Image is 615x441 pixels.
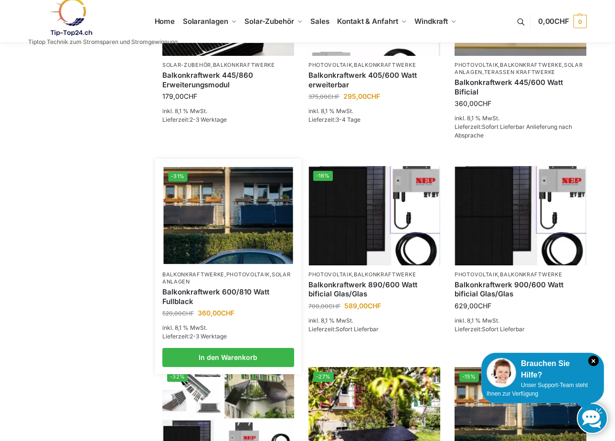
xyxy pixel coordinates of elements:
a: -16%Bificiales Hochleistungsmodul [308,166,440,265]
p: inkl. 8,1 % MwSt. [455,316,586,325]
span: CHF [328,93,339,100]
a: -31%2 Balkonkraftwerke [163,167,293,264]
span: Lieferzeit: [308,116,361,123]
span: Lieferzeit: [455,123,572,139]
span: Sales [310,17,329,26]
a: Photovoltaik [455,62,498,68]
img: 2 Balkonkraftwerke [163,167,293,264]
span: Solaranlagen [183,17,228,26]
span: Sofort Lieferbar [482,325,525,333]
span: 2-3 Werktage [190,333,227,340]
p: inkl. 8,1 % MwSt. [162,107,294,115]
p: , [162,62,294,69]
span: 0,00 [538,17,569,26]
span: CHF [221,309,234,317]
a: 0,00CHF 0 [538,7,587,36]
span: CHF [478,302,491,310]
a: Balkonkraftwerk 900/600 Watt bificial Glas/Glas [455,280,586,299]
bdi: 360,00 [455,99,491,107]
span: CHF [329,303,340,310]
p: , , , [455,62,586,76]
a: Terassen Kraftwerke [484,69,555,75]
span: Lieferzeit: [308,325,379,333]
span: Lieferzeit: [162,116,227,123]
img: Bificiales Hochleistungsmodul [455,166,586,265]
span: Lieferzeit: [455,325,525,333]
a: Solaranlagen [162,271,291,285]
a: Solaranlagen [455,62,583,75]
a: Solar-Zubehör [162,62,211,68]
p: inkl. 8,1 % MwSt. [308,107,440,115]
span: Kontakt & Anfahrt [337,17,398,26]
a: Photovoltaik [308,62,352,68]
p: , , [162,271,294,286]
bdi: 520,00 [162,310,194,317]
div: Brauchen Sie Hilfe? [487,358,599,381]
p: , [455,271,586,278]
span: CHF [184,92,197,100]
bdi: 295,00 [343,92,380,100]
span: CHF [367,92,380,100]
span: Lieferzeit: [162,333,227,340]
a: Balkonkraftwerke [162,271,224,278]
a: Balkonkraftwerk 445/600 Watt Bificial [455,78,586,96]
a: Balkonkraftwerke [500,62,562,68]
span: Solar-Zubehör [244,17,294,26]
a: Photovoltaik [308,271,352,278]
p: , [308,271,440,278]
a: In den Warenkorb legen: „Balkonkraftwerk 600/810 Watt Fullblack“ [162,348,294,367]
p: inkl. 8,1 % MwSt. [308,316,440,325]
a: Balkonkraftwerke [354,62,416,68]
bdi: 179,00 [162,92,197,100]
bdi: 360,00 [198,309,234,317]
span: 2-3 Werktage [190,116,227,123]
bdi: 589,00 [344,302,381,310]
p: inkl. 8,1 % MwSt. [162,324,294,332]
span: 0 [573,15,587,28]
span: CHF [554,17,569,26]
bdi: 629,00 [455,302,491,310]
a: Photovoltaik [455,271,498,278]
a: Balkonkraftwerke [354,271,416,278]
img: Customer service [487,358,516,388]
a: Balkonkraftwerke [213,62,275,68]
a: Photovoltaik [226,271,270,278]
span: CHF [368,302,381,310]
span: CHF [478,99,491,107]
img: Bificiales Hochleistungsmodul [308,166,440,265]
a: Balkonkraftwerk 405/600 Watt erweiterbar [308,71,440,89]
bdi: 700,00 [308,303,340,310]
span: Sofort Lieferbar Anlieferung nach Absprache [455,123,572,139]
p: , [308,62,440,69]
bdi: 375,00 [308,93,339,100]
p: Tiptop Technik zum Stromsparen und Stromgewinnung [28,39,178,45]
a: Balkonkraftwerk 600/810 Watt Fullblack [162,287,294,306]
i: Schließen [588,356,599,366]
a: Balkonkraftwerk 445/860 Erweiterungsmodul [162,71,294,89]
a: Balkonkraftwerk 890/600 Watt bificial Glas/Glas [308,280,440,299]
span: 3-4 Tage [336,116,361,123]
span: CHF [182,310,194,317]
span: Sofort Lieferbar [336,325,379,333]
span: Unser Support-Team steht Ihnen zur Verfügung [487,382,588,397]
p: inkl. 8,1 % MwSt. [455,114,586,123]
a: Balkonkraftwerke [500,271,562,278]
span: Windkraft [414,17,448,26]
